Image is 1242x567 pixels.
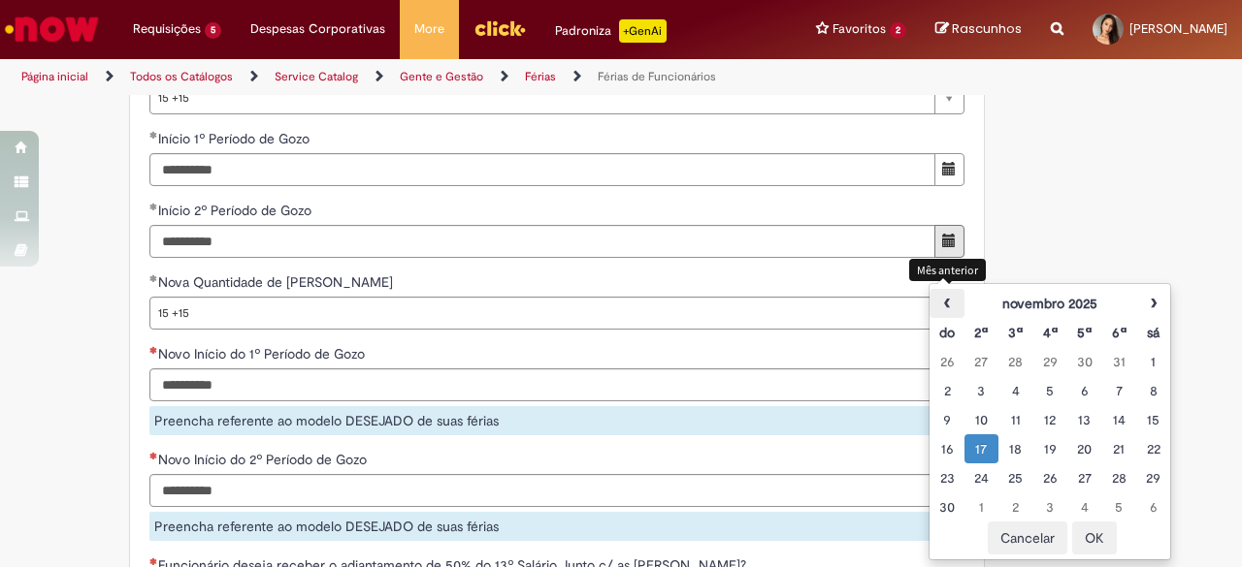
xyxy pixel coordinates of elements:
[909,259,986,281] div: Mês anterior
[1141,410,1165,429] div: 15 November 2025 Saturday
[2,10,102,48] img: ServiceNow
[158,82,925,113] span: 15 +15
[149,368,935,401] input: Novo Início do 1º Período de Gozo
[969,352,994,371] div: 27 October 2025 Monday
[555,19,667,43] div: Padroniza
[400,69,483,84] a: Gente e Gestão
[930,289,964,318] th: Mês anterior
[158,298,925,329] span: 15 +15
[964,318,998,347] th: Segunda-feira
[934,153,964,186] button: Mostrar calendário para Início 1º Período de Gozo
[158,130,313,147] span: Início 1º Período de Gozo
[934,381,959,400] div: 02 November 2025 Sunday
[934,225,964,258] button: Mostrar calendário para Início 2º Período de Gozo
[1101,318,1135,347] th: Sexta-feira
[1072,410,1096,429] div: 13 November 2025 Thursday
[1072,468,1096,488] div: 27 November 2025 Thursday
[929,283,1171,560] div: Escolher data
[969,381,994,400] div: 03 November 2025 Monday
[1106,468,1130,488] div: 28 November 2025 Friday
[149,557,158,565] span: Necessários
[149,512,964,541] div: Preencha referente ao modelo DESEJADO de suas férias
[969,497,994,517] div: 01 December 2025 Monday
[1067,318,1101,347] th: Quinta-feira
[1003,497,1028,517] div: 02 December 2025 Tuesday
[1038,497,1062,517] div: 03 December 2025 Wednesday
[149,131,158,139] span: Obrigatório Preenchido
[598,69,716,84] a: Férias de Funcionários
[474,14,526,43] img: click_logo_yellow_360x200.png
[149,203,158,210] span: Obrigatório Preenchido
[930,318,964,347] th: Domingo
[1141,439,1165,458] div: 22 November 2025 Saturday
[1038,352,1062,371] div: 29 October 2025 Wednesday
[934,497,959,517] div: 30 November 2025 Sunday
[1072,381,1096,400] div: 06 November 2025 Thursday
[1141,352,1165,371] div: 01 November 2025 Saturday
[250,19,385,39] span: Despesas Corporativas
[1072,497,1096,517] div: 04 December 2025 Thursday
[1033,318,1067,347] th: Quarta-feira
[133,19,201,39] span: Requisições
[1106,497,1130,517] div: 05 December 2025 Friday
[1072,352,1096,371] div: 30 October 2025 Thursday
[1136,289,1170,318] th: Próximo mês
[1106,352,1130,371] div: 31 October 2025 Friday
[934,468,959,488] div: 23 November 2025 Sunday
[1136,318,1170,347] th: Sábado
[149,274,158,282] span: Obrigatório Preenchido
[1072,439,1096,458] div: 20 November 2025 Thursday
[1003,468,1028,488] div: 25 November 2025 Tuesday
[149,153,935,186] input: Início 1º Período de Gozo 04 August 2025 Monday
[969,439,994,458] div: O seletor de data foi aberto.17 November 2025 Monday
[158,345,369,362] span: Novo Início do 1º Período de Gozo
[1038,381,1062,400] div: 05 November 2025 Wednesday
[998,318,1032,347] th: Terça-feira
[149,346,158,354] span: Necessários
[15,59,813,95] ul: Trilhas de página
[934,410,959,429] div: 09 November 2025 Sunday
[1141,497,1165,517] div: 06 December 2025 Saturday
[149,406,964,435] div: Preencha referente ao modelo DESEJADO de suas férias
[1129,20,1227,37] span: [PERSON_NAME]
[158,202,315,219] span: Início 2º Período de Gozo
[952,19,1022,38] span: Rascunhos
[964,289,1136,318] th: novembro 2025. Alternar mês
[934,439,959,458] div: 16 November 2025 Sunday
[158,451,371,468] span: Novo Início do 2º Período de Gozo
[1003,410,1028,429] div: 11 November 2025 Tuesday
[890,22,906,39] span: 2
[969,410,994,429] div: 10 November 2025 Monday
[1106,439,1130,458] div: 21 November 2025 Friday
[1038,410,1062,429] div: 12 November 2025 Wednesday
[414,19,444,39] span: More
[934,352,959,371] div: 26 October 2025 Sunday
[149,452,158,459] span: Necessários
[1106,410,1130,429] div: 14 November 2025 Friday
[1038,468,1062,488] div: 26 November 2025 Wednesday
[619,19,667,43] p: +GenAi
[1003,352,1028,371] div: 28 October 2025 Tuesday
[833,19,886,39] span: Favoritos
[525,69,556,84] a: Férias
[130,69,233,84] a: Todos os Catálogos
[158,273,397,291] span: Nova Quantidade de [PERSON_NAME]
[149,474,935,507] input: Novo Início do 2º Período de Gozo
[1038,439,1062,458] div: 19 November 2025 Wednesday
[275,69,358,84] a: Service Catalog
[1141,381,1165,400] div: 08 November 2025 Saturday
[935,20,1022,39] a: Rascunhos
[205,22,221,39] span: 5
[1141,468,1165,488] div: 29 November 2025 Saturday
[1106,381,1130,400] div: 07 November 2025 Friday
[969,468,994,488] div: 24 November 2025 Monday
[149,225,935,258] input: Início 2º Período de Gozo 17 November 2025 Monday
[21,69,88,84] a: Página inicial
[1003,439,1028,458] div: 18 November 2025 Tuesday
[1072,521,1117,554] button: OK
[1003,381,1028,400] div: 04 November 2025 Tuesday
[988,521,1067,554] button: Cancelar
